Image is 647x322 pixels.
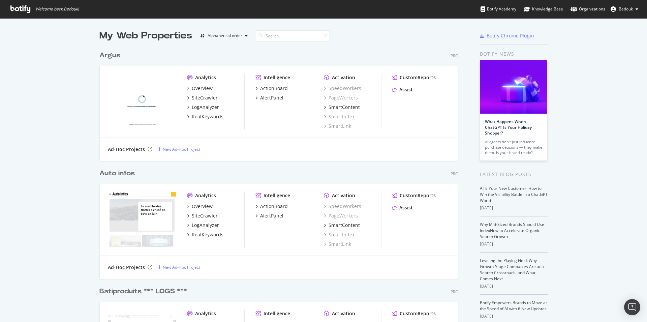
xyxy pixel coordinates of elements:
[187,203,213,210] a: Overview
[192,222,219,229] div: LogAnalyzer
[158,264,200,270] a: New Ad-Hoc Project
[324,241,351,247] a: SmartLink
[324,212,358,219] a: PageWorkers
[192,231,223,238] div: RealKeywords
[163,264,200,270] div: New Ad-Hoc Project
[329,222,360,229] div: SmartContent
[485,139,542,155] div: AI agents don’t just influence purchase decisions — they make them. Is your brand ready?
[524,6,563,12] div: Knowledge Base
[264,310,290,317] div: Intelligence
[324,203,361,210] a: SpeedWorkers
[480,32,534,39] a: Botify Chrome Plugin
[324,113,355,120] a: SmartIndex
[99,169,137,178] a: Auto infos
[192,212,218,219] div: SiteCrawler
[624,299,640,315] div: Open Intercom Messenger
[255,212,283,219] a: AlertPanel
[485,119,532,136] a: What Happens When ChatGPT Is Your Holiday Shopper?
[480,60,547,114] img: What Happens When ChatGPT Is Your Holiday Shopper?
[605,4,644,14] button: Bedouk
[332,74,355,81] div: Activation
[324,104,360,111] a: SmartContent
[158,146,200,152] a: New Ad-Hoc Project
[264,74,290,81] div: Intelligence
[480,300,547,312] a: Botify Empowers Brands to Move at the Speed of AI with 6 New Updates
[187,85,213,92] a: Overview
[571,6,605,12] div: Organizations
[255,94,283,101] a: AlertPanel
[324,231,355,238] a: SmartIndex
[187,222,219,229] a: LogAnalyzer
[195,310,216,317] div: Analytics
[197,30,250,41] button: Alphabetical order
[108,264,145,271] div: Ad-Hoc Projects
[99,51,120,60] div: Argus
[256,30,330,42] input: Search
[187,113,223,120] a: RealKeywords
[619,6,633,12] span: Bedouk
[195,192,216,199] div: Analytics
[392,192,436,199] a: CustomReports
[264,192,290,199] div: Intelligence
[187,231,223,238] a: RealKeywords
[392,310,436,317] a: CustomReports
[399,204,413,211] div: Assist
[481,6,516,12] div: Botify Academy
[192,104,219,111] div: LogAnalyzer
[99,29,192,42] div: My Web Properties
[192,94,218,101] div: SiteCrawler
[480,313,548,319] div: [DATE]
[255,85,288,92] a: ActionBoard
[324,222,360,229] a: SmartContent
[329,104,360,111] div: SmartContent
[108,146,145,153] div: Ad-Hoc Projects
[392,74,436,81] a: CustomReports
[192,85,213,92] div: Overview
[163,146,200,152] div: New Ad-Hoc Project
[260,94,283,101] div: AlertPanel
[480,50,548,58] div: Botify news
[400,310,436,317] div: CustomReports
[99,169,135,178] div: Auto infos
[324,94,358,101] a: PageWorkers
[192,203,213,210] div: Overview
[187,94,218,101] a: SiteCrawler
[192,113,223,120] div: RealKeywords
[324,85,361,92] a: SpeedWorkers
[187,212,218,219] a: SiteCrawler
[399,86,413,93] div: Assist
[392,86,413,93] a: Assist
[400,192,436,199] div: CustomReports
[260,212,283,219] div: AlertPanel
[187,104,219,111] a: LogAnalyzer
[392,204,413,211] a: Assist
[480,185,548,203] a: AI Is Your New Customer: How to Win the Visibility Battle in a ChatGPT World
[99,51,123,60] a: Argus
[451,289,458,295] div: Pro
[255,203,288,210] a: ActionBoard
[260,203,288,210] div: ActionBoard
[451,53,458,59] div: Pro
[332,192,355,199] div: Activation
[260,85,288,92] div: ActionBoard
[451,171,458,177] div: Pro
[400,74,436,81] div: CustomReports
[487,32,534,39] div: Botify Chrome Plugin
[480,241,548,247] div: [DATE]
[480,258,544,282] a: Leveling the Playing Field: Why Growth-Stage Companies Are at a Search Crossroads, and What Comes...
[480,222,544,239] a: Why Mid-Sized Brands Should Use IndexNow to Accelerate Organic Search Growth
[108,74,176,129] img: argusdelassurance.com
[208,34,242,38] div: Alphabetical order
[35,6,79,12] span: Welcome back, Bedouk !
[108,192,176,247] img: auto-infos.fr
[195,74,216,81] div: Analytics
[480,283,548,289] div: [DATE]
[324,123,351,129] a: SmartLink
